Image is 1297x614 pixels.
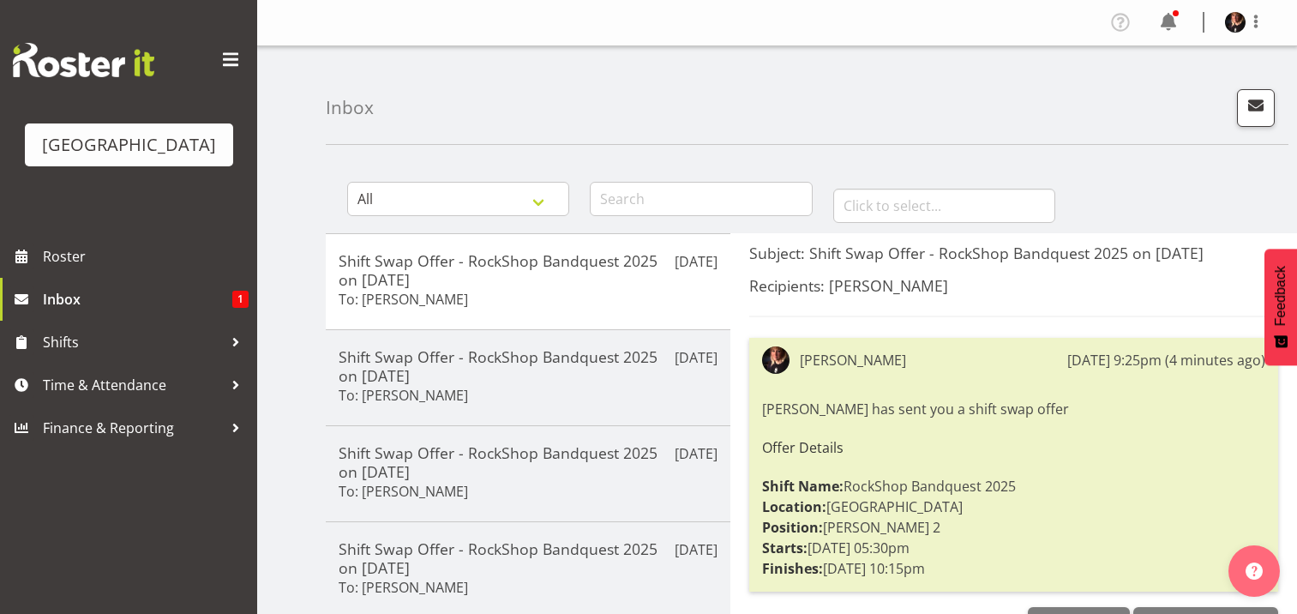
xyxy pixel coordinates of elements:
[749,244,1278,262] h5: Subject: Shift Swap Offer - RockShop Bandquest 2025 on [DATE]
[339,291,468,308] h6: To: [PERSON_NAME]
[1225,12,1246,33] img: michelle-englehardt77a61dd232cbae36c93d4705c8cf7ee3.png
[762,346,790,374] img: michelle-englehardt77a61dd232cbae36c93d4705c8cf7ee3.png
[13,43,154,77] img: Rosterit website logo
[675,347,718,368] p: [DATE]
[339,443,718,481] h5: Shift Swap Offer - RockShop Bandquest 2025 on [DATE]
[800,350,906,370] div: [PERSON_NAME]
[339,347,718,385] h5: Shift Swap Offer - RockShop Bandquest 2025 on [DATE]
[762,518,823,537] strong: Position:
[1067,350,1265,370] div: [DATE] 9:25pm (4 minutes ago)
[43,372,223,398] span: Time & Attendance
[762,394,1265,583] div: [PERSON_NAME] has sent you a shift swap offer RockShop Bandquest 2025 [GEOGRAPHIC_DATA] [PERSON_N...
[43,415,223,441] span: Finance & Reporting
[675,539,718,560] p: [DATE]
[762,497,826,516] strong: Location:
[339,579,468,596] h6: To: [PERSON_NAME]
[762,477,844,496] strong: Shift Name:
[339,539,718,577] h5: Shift Swap Offer - RockShop Bandquest 2025 on [DATE]
[232,291,249,308] span: 1
[762,440,1265,455] h6: Offer Details
[1264,249,1297,365] button: Feedback - Show survey
[833,189,1055,223] input: Click to select...
[1273,266,1288,326] span: Feedback
[675,251,718,272] p: [DATE]
[339,387,468,404] h6: To: [PERSON_NAME]
[326,98,374,117] h4: Inbox
[339,251,718,289] h5: Shift Swap Offer - RockShop Bandquest 2025 on [DATE]
[762,559,823,578] strong: Finishes:
[749,276,1278,295] h5: Recipients: [PERSON_NAME]
[590,182,812,216] input: Search
[43,329,223,355] span: Shifts
[339,483,468,500] h6: To: [PERSON_NAME]
[1246,563,1263,580] img: help-xxl-2.png
[43,286,232,312] span: Inbox
[43,244,249,269] span: Roster
[42,132,216,158] div: [GEOGRAPHIC_DATA]
[762,539,808,557] strong: Starts:
[675,443,718,464] p: [DATE]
